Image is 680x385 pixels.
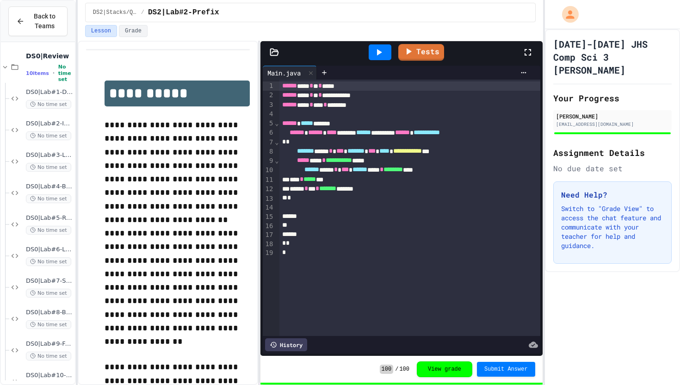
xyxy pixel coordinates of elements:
div: 19 [263,248,274,258]
span: No time set [26,131,71,140]
span: DS0|Lab#8-Bank [26,309,73,317]
span: No time set [26,352,71,360]
span: 10 items [26,70,49,76]
div: 10 [263,166,274,175]
span: DS0|Lab#10-Is Solvable [26,372,73,379]
span: DS2|Lab#2-Prefix [148,7,219,18]
button: Submit Answer [477,362,535,377]
div: 3 [263,100,274,110]
span: DS0|Lab#9-Factorial [26,340,73,348]
span: DS0|Lab#5-Remove All In Range [26,214,73,222]
div: 15 [263,212,274,222]
h1: [DATE]-[DATE] JHS Comp Sci 3 [PERSON_NAME] [553,37,672,76]
div: [EMAIL_ADDRESS][DOMAIN_NAME] [556,121,669,128]
span: No time set [26,100,71,109]
div: No due date set [553,163,672,174]
span: DS0|Lab#7-Sale [26,277,73,285]
h2: Assignment Details [553,146,672,159]
button: View grade [417,361,472,377]
p: Switch to "Grade View" to access the chat feature and communicate with your teacher for help and ... [561,204,664,250]
div: 11 [263,175,274,185]
div: 17 [263,230,274,240]
div: 8 [263,147,274,156]
div: 12 [263,185,274,194]
div: 1 [263,81,274,91]
span: 100 [399,366,409,373]
h2: Your Progress [553,92,672,105]
span: • [53,69,55,77]
span: DS0|Review [26,52,73,60]
div: Main.java [263,68,305,78]
span: / [395,366,398,373]
div: 13 [263,194,274,204]
div: History [265,338,307,351]
span: Fold line [274,119,279,127]
span: / [141,9,144,16]
h3: Need Help? [561,189,664,200]
iframe: chat widget [603,308,671,347]
span: Back to Teams [30,12,60,31]
button: Lesson [85,25,117,37]
span: No time set [26,320,71,329]
div: 2 [263,91,274,100]
span: DS0|Lab#2-Increasing Neighbors [26,120,73,128]
span: Fold line [274,157,279,164]
div: 4 [263,110,274,119]
span: No time set [58,64,73,82]
span: No time set [26,194,71,203]
button: Grade [119,25,148,37]
iframe: chat widget [641,348,671,376]
span: No time set [26,289,71,298]
div: 6 [263,128,274,137]
span: Fold line [274,138,279,146]
span: DS0|Lab#3-Largest Time Denominations [26,151,73,159]
span: DS2|Stacks/Queues [93,9,137,16]
div: 9 [263,156,274,166]
span: No time set [26,257,71,266]
button: Back to Teams [8,6,68,36]
span: No time set [26,163,71,172]
span: 100 [380,365,394,374]
div: 7 [263,138,274,147]
span: No time set [26,226,71,235]
div: Main.java [263,66,317,80]
span: Submit Answer [484,366,528,373]
div: [PERSON_NAME] [556,112,669,120]
div: 14 [263,203,274,212]
a: Tests [398,44,444,61]
span: DS0|Lab#4-Balanced [26,183,73,191]
div: 18 [263,240,274,249]
div: My Account [552,4,581,25]
div: 16 [263,222,274,231]
span: DS0|Lab#6-ListMagicStrings [26,246,73,254]
div: 5 [263,119,274,128]
span: DS0|Lab#1-Duplicate Count [26,88,73,96]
